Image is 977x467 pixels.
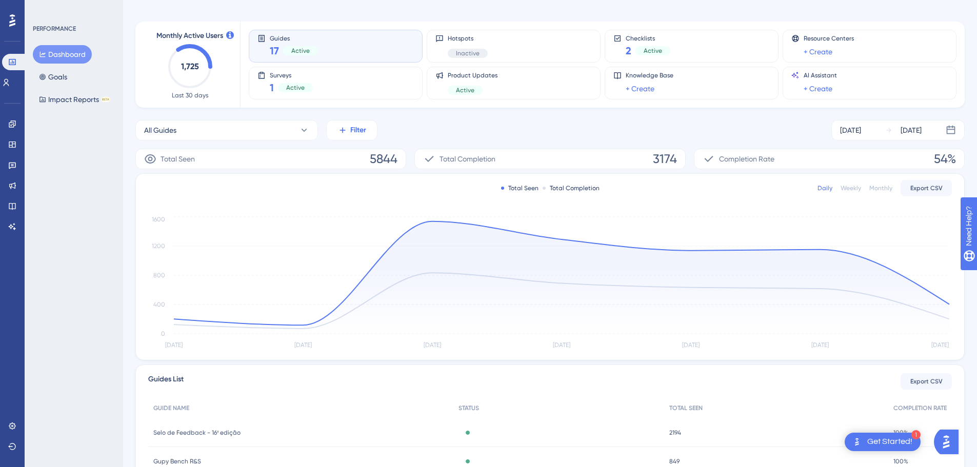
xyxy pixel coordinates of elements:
[270,34,318,42] span: Guides
[270,71,313,78] span: Surveys
[901,180,952,196] button: Export CSV
[161,330,165,337] tspan: 0
[901,373,952,390] button: Export CSV
[818,184,832,192] div: Daily
[153,272,165,279] tspan: 800
[626,71,673,79] span: Knowledge Base
[33,90,116,109] button: Impact ReportsBETA
[893,404,947,412] span: COMPLETION RATE
[869,184,892,192] div: Monthly
[153,457,201,465] span: Gupy Bench R&S
[172,91,208,99] span: Last 30 days
[153,404,189,412] span: GUIDE NAME
[165,341,183,349] tspan: [DATE]
[370,151,397,167] span: 5844
[910,377,943,385] span: Export CSV
[626,44,631,58] span: 2
[804,71,837,79] span: AI Assistant
[291,47,310,55] span: Active
[851,436,863,448] img: launcher-image-alternative-text
[458,404,479,412] span: STATUS
[270,80,274,95] span: 1
[626,83,654,95] a: + Create
[33,68,73,86] button: Goals
[804,46,832,58] a: + Create
[893,457,908,465] span: 100%
[543,184,600,192] div: Total Completion
[135,120,318,140] button: All Guides
[804,34,854,43] span: Resource Centers
[448,34,488,43] span: Hotspots
[350,124,366,136] span: Filter
[893,429,908,437] span: 100%
[931,341,949,349] tspan: [DATE]
[811,341,829,349] tspan: [DATE]
[719,153,774,165] span: Completion Rate
[294,341,312,349] tspan: [DATE]
[148,373,184,390] span: Guides List
[644,47,662,55] span: Active
[669,457,680,465] span: 849
[144,124,176,136] span: All Guides
[682,341,700,349] tspan: [DATE]
[286,84,305,92] span: Active
[156,30,223,42] span: Monthly Active Users
[867,436,912,448] div: Get Started!
[934,427,965,457] iframe: UserGuiding AI Assistant Launcher
[153,429,241,437] span: Selo de Feedback - 16ª edição
[326,120,377,140] button: Filter
[161,153,195,165] span: Total Seen
[270,44,279,58] span: 17
[440,153,495,165] span: Total Completion
[33,25,76,33] div: PERFORMANCE
[669,404,703,412] span: TOTAL SEEN
[669,429,681,437] span: 2194
[901,124,922,136] div: [DATE]
[626,34,670,42] span: Checklists
[456,86,474,94] span: Active
[910,184,943,192] span: Export CSV
[424,341,441,349] tspan: [DATE]
[33,45,92,64] button: Dashboard
[841,184,861,192] div: Weekly
[653,151,677,167] span: 3174
[553,341,570,349] tspan: [DATE]
[934,151,956,167] span: 54%
[181,62,199,71] text: 1,725
[840,124,861,136] div: [DATE]
[501,184,539,192] div: Total Seen
[456,49,480,57] span: Inactive
[152,216,165,223] tspan: 1600
[845,433,921,451] div: Open Get Started! checklist, remaining modules: 1
[101,97,110,102] div: BETA
[804,83,832,95] a: + Create
[152,242,165,250] tspan: 1200
[448,71,497,79] span: Product Updates
[911,430,921,439] div: 1
[153,301,165,308] tspan: 400
[24,3,64,15] span: Need Help?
